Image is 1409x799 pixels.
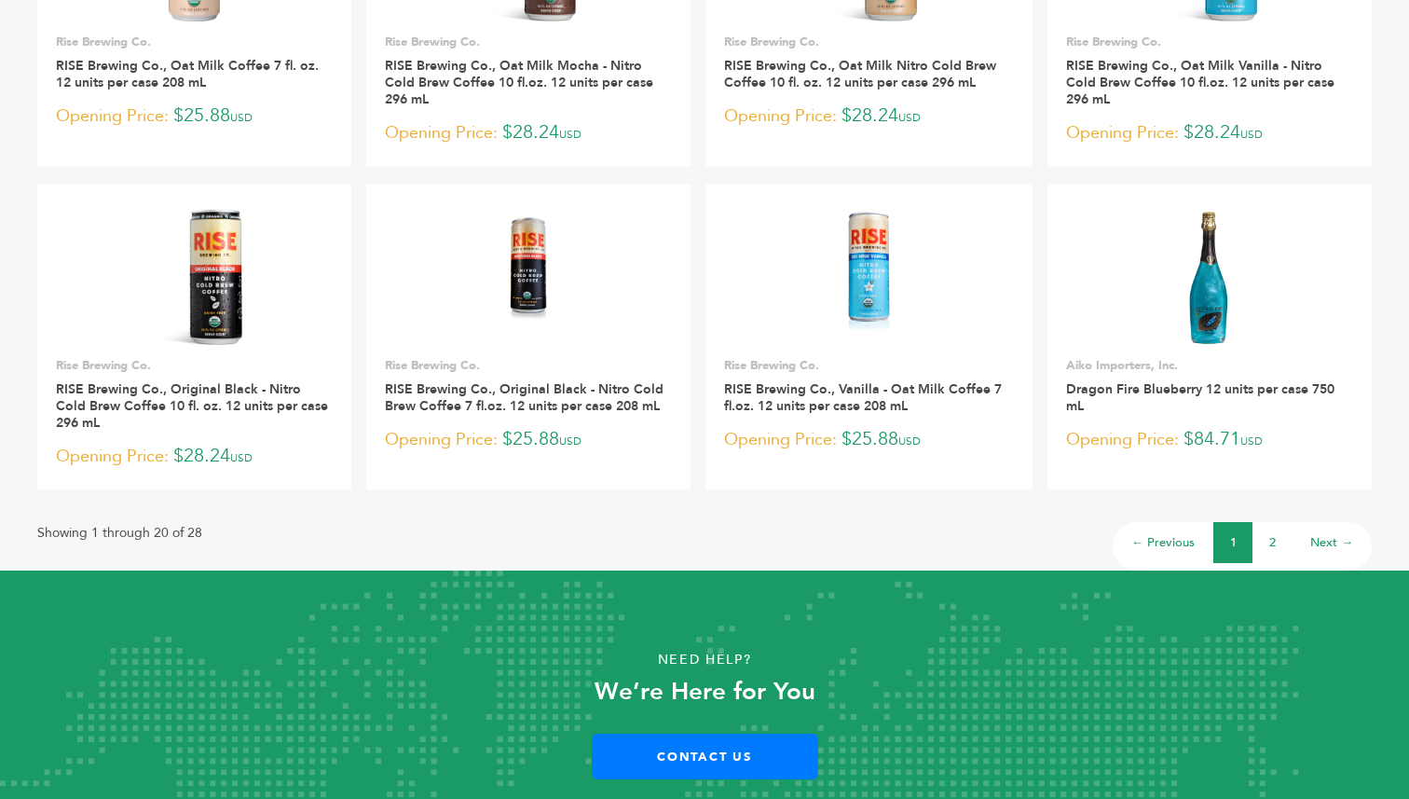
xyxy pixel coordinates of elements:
[501,211,554,345] img: RISE Brewing Co., Original Black - Nitro Cold Brew Coffee 7 fl.oz. 12 units per case 208 mL
[230,450,253,465] span: USD
[1066,380,1334,415] a: Dragon Fire Blueberry 12 units per case 750 mL
[724,426,1014,454] p: $25.88
[37,522,202,544] p: Showing 1 through 20 of 28
[385,427,498,452] span: Opening Price:
[1066,427,1179,452] span: Opening Price:
[56,380,328,432] a: RISE Brewing Co., Original Black - Nitro Cold Brew Coffee 10 fl. oz. 12 units per case 296 mL
[1240,127,1263,142] span: USD
[385,34,672,50] p: Rise Brewing Co.
[1269,534,1276,551] a: 2
[724,427,837,452] span: Opening Price:
[1066,119,1353,147] p: $28.24
[71,646,1339,674] p: Need Help?
[724,57,996,91] a: RISE Brewing Co., Oat Milk Nitro Cold Brew Coffee 10 fl. oz. 12 units per case 296 mL
[1066,357,1353,374] p: Aiko Importers, Inc.
[724,34,1014,50] p: Rise Brewing Co.
[724,380,1002,415] a: RISE Brewing Co., Vanilla - Oat Milk Coffee 7 fl.oz. 12 units per case 208 mL
[385,57,653,108] a: RISE Brewing Co., Oat Milk Mocha - Nitro Cold Brew Coffee 10 fl.oz. 12 units per case 296 mL
[559,127,581,142] span: USD
[385,357,672,374] p: Rise Brewing Co.
[595,675,815,709] strong: We’re Here for You
[898,434,921,448] span: USD
[724,103,837,129] span: Opening Price:
[1310,534,1353,551] a: Next →
[56,34,333,50] p: Rise Brewing Co.
[724,357,1014,374] p: Rise Brewing Co.
[385,120,498,145] span: Opening Price:
[1066,34,1353,50] p: Rise Brewing Co.
[1142,210,1278,345] img: Dragon Fire Blueberry 12 units per case 750 mL
[1230,534,1237,551] a: 1
[592,734,818,779] a: Contact Us
[56,103,169,129] span: Opening Price:
[56,57,319,91] a: RISE Brewing Co., Oat Milk Coffee 7 fl. oz. 12 units per case 208 mL
[842,211,896,345] img: RISE Brewing Co., Vanilla - Oat Milk Coffee 7 fl.oz. 12 units per case 208 mL
[385,426,672,454] p: $25.88
[724,103,1014,131] p: $28.24
[1066,426,1353,454] p: $84.71
[1066,57,1334,108] a: RISE Brewing Co., Oat Milk Vanilla - Nitro Cold Brew Coffee 10 fl.oz. 12 units per case 296 mL
[1066,120,1179,145] span: Opening Price:
[56,444,169,469] span: Opening Price:
[898,110,921,125] span: USD
[230,110,253,125] span: USD
[1240,434,1263,448] span: USD
[56,443,333,471] p: $28.24
[56,103,333,131] p: $25.88
[1131,534,1195,551] a: ← Previous
[385,380,663,415] a: RISE Brewing Co., Original Black - Nitro Cold Brew Coffee 7 fl.oz. 12 units per case 208 mL
[385,119,672,147] p: $28.24
[56,357,333,374] p: Rise Brewing Co.
[559,434,581,448] span: USD
[146,210,241,344] img: RISE Brewing Co., Original Black - Nitro Cold Brew Coffee 10 fl. oz. 12 units per case 296 mL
